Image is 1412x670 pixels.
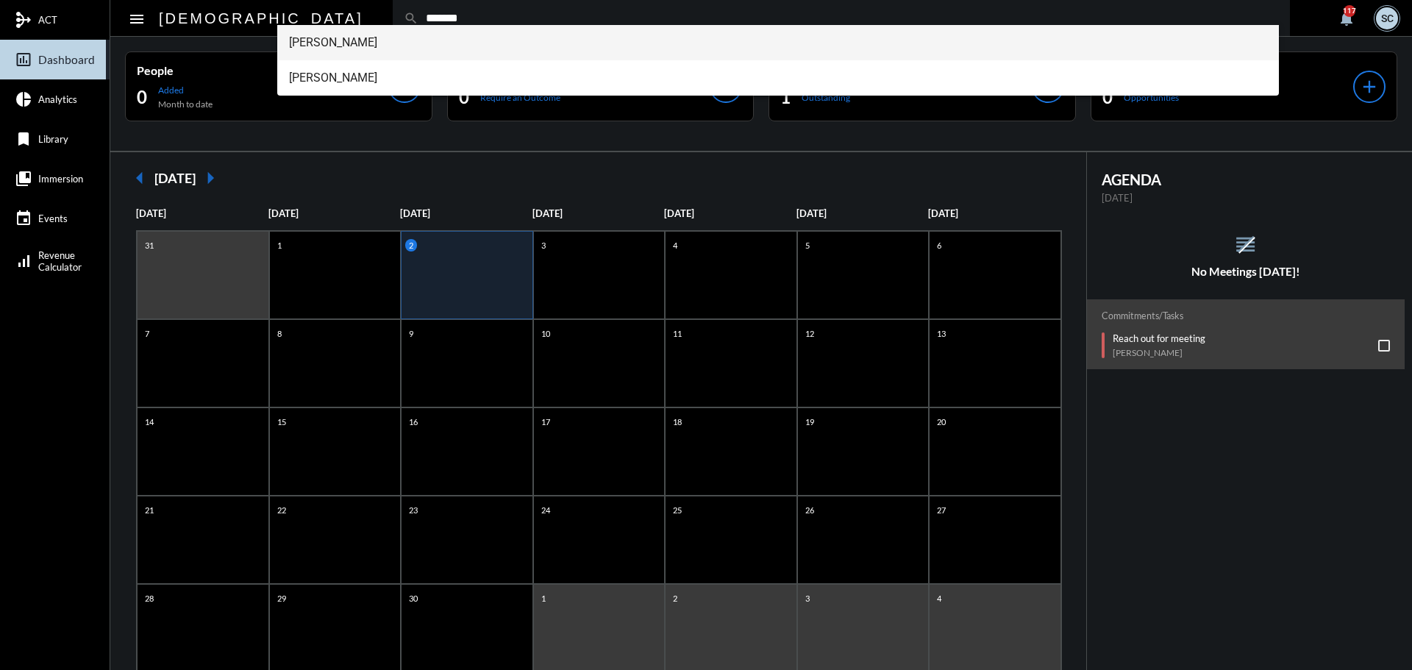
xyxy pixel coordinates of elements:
[141,416,157,428] p: 14
[538,504,554,516] p: 24
[400,207,532,219] p: [DATE]
[15,252,32,270] mat-icon: signal_cellular_alt
[274,327,285,340] p: 8
[15,11,32,29] mat-icon: mediation
[122,4,151,33] button: Toggle sidenav
[664,207,796,219] p: [DATE]
[38,213,68,224] span: Events
[1359,76,1380,97] mat-icon: add
[405,327,417,340] p: 9
[38,133,68,145] span: Library
[38,53,95,66] span: Dashboard
[669,504,685,516] p: 25
[1113,347,1205,358] p: [PERSON_NAME]
[141,239,157,252] p: 31
[538,327,554,340] p: 10
[1102,171,1391,188] h2: AGENDA
[538,239,549,252] p: 3
[802,416,818,428] p: 19
[274,504,290,516] p: 22
[669,416,685,428] p: 18
[405,239,417,252] p: 2
[15,170,32,188] mat-icon: collections_bookmark
[802,327,818,340] p: 12
[480,92,560,103] p: Require an Outcome
[669,239,681,252] p: 4
[928,207,1060,219] p: [DATE]
[405,416,421,428] p: 16
[802,92,850,103] p: Outstanding
[125,163,154,193] mat-icon: arrow_left
[933,239,945,252] p: 6
[1124,92,1179,103] p: Opportunities
[274,592,290,605] p: 29
[38,93,77,105] span: Analytics
[1376,7,1398,29] div: SC
[1102,85,1113,109] h2: 0
[933,416,949,428] p: 20
[15,210,32,227] mat-icon: event
[268,207,401,219] p: [DATE]
[158,99,213,110] p: Month to date
[137,63,388,77] p: People
[128,10,146,28] mat-icon: Side nav toggle icon
[933,327,949,340] p: 13
[137,85,147,109] h2: 0
[274,239,285,252] p: 1
[15,90,32,108] mat-icon: pie_chart
[141,504,157,516] p: 21
[154,170,196,186] h2: [DATE]
[1102,310,1391,321] h2: Commitments/Tasks
[669,327,685,340] p: 11
[158,85,213,96] p: Added
[669,592,681,605] p: 2
[15,51,32,68] mat-icon: insert_chart_outlined
[274,416,290,428] p: 15
[159,7,363,30] h2: [DEMOGRAPHIC_DATA]
[136,207,268,219] p: [DATE]
[1102,192,1391,204] p: [DATE]
[802,592,813,605] p: 3
[38,14,57,26] span: ACT
[289,25,1268,60] span: [PERSON_NAME]
[289,60,1268,96] span: [PERSON_NAME]
[15,130,32,148] mat-icon: bookmark
[933,592,945,605] p: 4
[802,239,813,252] p: 5
[1344,5,1355,17] div: 117
[196,163,225,193] mat-icon: arrow_right
[141,327,153,340] p: 7
[1338,10,1355,27] mat-icon: notifications
[404,11,418,26] mat-icon: search
[38,249,82,273] span: Revenue Calculator
[405,592,421,605] p: 30
[141,592,157,605] p: 28
[532,207,665,219] p: [DATE]
[459,85,469,109] h2: 0
[1113,332,1205,344] p: Reach out for meeting
[38,173,83,185] span: Immersion
[802,504,818,516] p: 26
[933,504,949,516] p: 27
[1087,265,1405,278] h5: No Meetings [DATE]!
[780,85,791,109] h2: 1
[538,592,549,605] p: 1
[1233,232,1258,257] mat-icon: reorder
[405,504,421,516] p: 23
[538,416,554,428] p: 17
[796,207,929,219] p: [DATE]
